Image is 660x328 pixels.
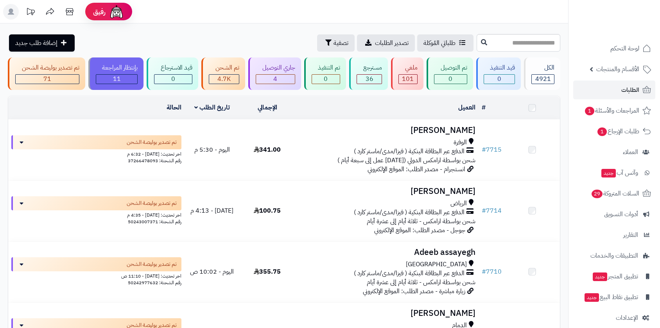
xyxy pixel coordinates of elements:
span: جوجل - مصدر الطلب: الموقع الإلكتروني [374,226,465,235]
a: #7710 [482,267,502,276]
span: تم تصدير بوليصة الشحن [127,260,177,268]
span: إضافة طلب جديد [15,38,57,48]
span: 101 [402,74,414,84]
div: اخر تحديث: [DATE] - 11:10 ص [11,271,181,280]
a: تصدير الطلبات [357,34,415,52]
a: تطبيق نقاط البيعجديد [573,288,655,306]
span: 71 [43,74,51,84]
div: اخر تحديث: [DATE] - 4:35 م [11,210,181,219]
a: الكل4921 [522,57,562,90]
a: التقارير [573,226,655,244]
div: 0 [434,75,467,84]
a: # [482,103,486,112]
div: جاري التوصيل [256,63,295,72]
div: 71 [16,75,79,84]
div: اخر تحديث: [DATE] - 6:32 م [11,149,181,158]
a: الحالة [167,103,181,112]
a: وآتس آبجديد [573,163,655,182]
span: 4.7K [217,74,231,84]
span: رفيق [93,7,106,16]
span: 1 [597,127,607,136]
span: السلات المتروكة [591,188,639,199]
span: شحن بواسطة ارامكس - ثلاثة أيام إلى عشرة أيام [367,217,475,226]
span: # [482,267,486,276]
span: التطبيقات والخدمات [590,250,638,261]
a: ملغي 101 [389,57,425,90]
div: الكل [531,63,554,72]
h3: [PERSON_NAME] [298,187,475,196]
span: اليوم - 10:02 ص [190,267,234,276]
a: تم التنفيذ 0 [303,57,348,90]
span: 1 [585,107,594,115]
a: بإنتظار المراجعة 11 [87,57,145,90]
span: 355.75 [254,267,281,276]
span: الرياض [450,199,467,208]
span: شحن بواسطة ارامكس - ثلاثة أيام إلى عشرة أيام [367,278,475,287]
span: الوفرة [454,138,467,147]
span: تطبيق نقاط البيع [584,292,638,303]
a: الإعدادات [573,308,655,327]
a: قيد التنفيذ 0 [475,57,523,90]
div: 4 [256,75,295,84]
span: [GEOGRAPHIC_DATA] [406,260,467,269]
span: الدفع عبر البطاقة البنكية ( فيزا/مدى/ماستر كارد ) [354,147,465,156]
span: 0 [497,74,501,84]
a: تم الشحن 4.7K [200,57,247,90]
a: العميل [458,103,475,112]
span: شحن بواسطة ارامكس الدولي ([DATE] عمل إلى سبعة أيام ) [337,156,475,165]
a: تاريخ الطلب [194,103,230,112]
a: تم التوصيل 0 [425,57,475,90]
a: #7714 [482,206,502,215]
div: 0 [484,75,515,84]
span: جديد [601,169,616,177]
span: 0 [324,74,328,84]
h3: [PERSON_NAME] [298,126,475,135]
img: ai-face.png [109,4,124,20]
div: 4697 [209,75,239,84]
span: تصدير الطلبات [375,38,409,48]
span: 4921 [535,74,551,84]
a: قيد الاسترجاع 0 [145,57,200,90]
a: #7715 [482,145,502,154]
a: تم تصدير بوليصة الشحن 71 [6,57,87,90]
div: تم التنفيذ [312,63,341,72]
a: أدوات التسويق [573,205,655,224]
a: الطلبات [573,81,655,99]
span: اليوم - 5:30 م [194,145,230,154]
div: 101 [399,75,417,84]
a: لوحة التحكم [573,39,655,58]
a: الإجمالي [258,103,277,112]
div: قيد الاسترجاع [154,63,192,72]
span: رقم الشحنة: 37266478093 [128,157,181,164]
span: [DATE] - 4:13 م [190,206,233,215]
span: تطبيق المتجر [592,271,638,282]
div: قيد التنفيذ [484,63,515,72]
span: تصفية [334,38,348,48]
span: طلباتي المُوكلة [423,38,456,48]
a: التطبيقات والخدمات [573,246,655,265]
span: التقارير [623,229,638,240]
span: تم تصدير بوليصة الشحن [127,199,177,207]
a: طلبات الإرجاع1 [573,122,655,141]
div: 0 [312,75,340,84]
span: تم تصدير بوليصة الشحن [127,138,177,146]
a: مسترجع 36 [348,57,389,90]
span: رقم الشحنة: 50242977632 [128,279,181,286]
a: إضافة طلب جديد [9,34,75,52]
a: السلات المتروكة29 [573,184,655,203]
a: المراجعات والأسئلة1 [573,101,655,120]
div: 0 [154,75,192,84]
div: تم التوصيل [434,63,467,72]
span: الدفع عبر البطاقة البنكية ( فيزا/مدى/ماستر كارد ) [354,269,465,278]
button: تصفية [317,34,355,52]
span: جديد [585,293,599,302]
span: 100.75 [254,206,281,215]
span: # [482,145,486,154]
span: الإعدادات [616,312,638,323]
a: تطبيق المتجرجديد [573,267,655,286]
span: 0 [171,74,175,84]
span: 4 [273,74,277,84]
div: ملغي [398,63,418,72]
span: المراجعات والأسئلة [584,105,639,116]
span: طلبات الإرجاع [597,126,639,137]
